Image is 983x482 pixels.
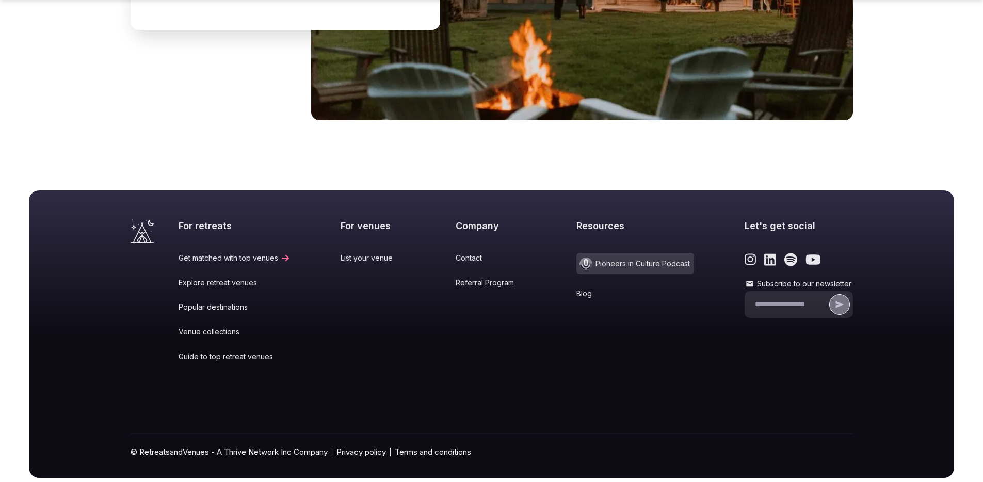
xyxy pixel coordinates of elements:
[576,253,694,274] a: Pioneers in Culture Podcast
[341,219,405,232] h2: For venues
[576,288,694,299] a: Blog
[179,351,291,362] a: Guide to top retreat venues
[179,253,291,263] a: Get matched with top venues
[456,219,526,232] h2: Company
[456,278,526,288] a: Referral Program
[745,219,853,232] h2: Let's get social
[456,253,526,263] a: Contact
[784,253,797,266] a: Link to the retreats and venues Spotify page
[131,434,853,478] div: © RetreatsandVenues - A Thrive Network Inc Company
[336,446,386,457] a: Privacy policy
[179,219,291,232] h2: For retreats
[745,253,756,266] a: Link to the retreats and venues Instagram page
[179,327,291,337] a: Venue collections
[745,279,853,289] label: Subscribe to our newsletter
[179,302,291,312] a: Popular destinations
[131,219,154,243] a: Visit the homepage
[179,278,291,288] a: Explore retreat venues
[576,219,694,232] h2: Resources
[395,446,471,457] a: Terms and conditions
[805,253,820,266] a: Link to the retreats and venues Youtube page
[341,253,405,263] a: List your venue
[764,253,776,266] a: Link to the retreats and venues LinkedIn page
